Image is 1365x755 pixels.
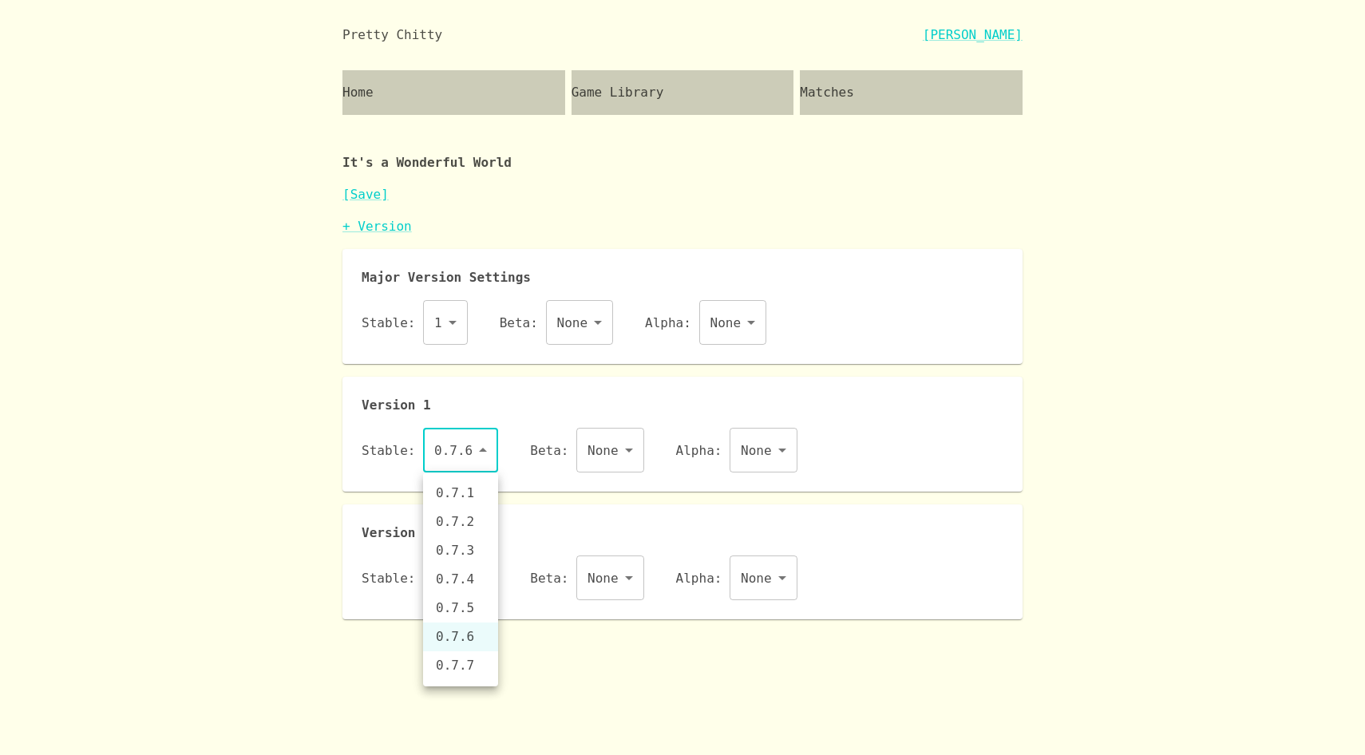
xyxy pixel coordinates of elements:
[423,508,498,536] li: 0.7.2
[423,594,498,623] li: 0.7.5
[423,479,498,508] li: 0.7.1
[423,651,498,680] li: 0.7.7
[423,565,498,594] li: 0.7.4
[423,623,498,651] li: 0.7.6
[423,536,498,565] li: 0.7.3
